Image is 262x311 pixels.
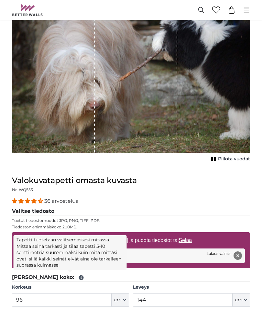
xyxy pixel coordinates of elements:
u: Selaa [179,238,192,243]
label: Leveys [133,284,250,291]
button: cm [112,294,129,307]
legend: [PERSON_NAME] koko: [12,274,250,282]
h1: Valokuvatapetti omasta kuvasta [12,176,250,186]
span: 4.31 stars [12,198,44,204]
p: Tiedoston enimmäiskoko 200MB. [12,225,250,230]
button: cm [233,294,250,307]
img: Betterwalls [12,4,43,16]
button: Piilota vuodat [209,155,250,164]
span: Nr. WQ553 [12,188,33,192]
span: cm [235,297,243,304]
label: [DEMOGRAPHIC_DATA] ja pudota tiedostot tai [68,234,194,247]
span: 36 arvostelua [44,198,79,204]
p: Tuetut tiedostomuodot JPG, PNG, TIFF, PDF. [12,218,250,224]
label: Korkeus [12,284,129,291]
span: Piilota vuodat [218,156,250,163]
span: cm [114,297,122,304]
legend: Valitse tiedosto [12,208,250,216]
